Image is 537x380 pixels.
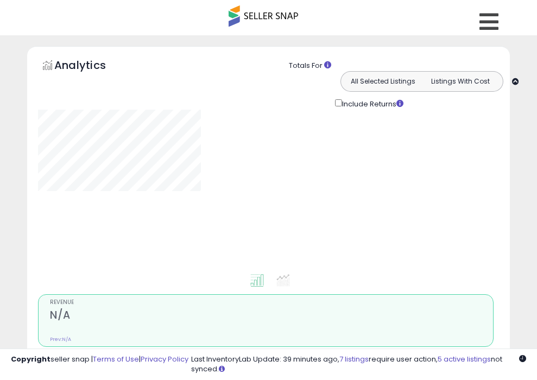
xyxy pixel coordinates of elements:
h5: Analytics [54,58,127,75]
small: Prev: N/A [50,336,71,343]
strong: Copyright [11,354,50,364]
h2: N/A [50,309,493,324]
a: Terms of Use [93,354,139,364]
a: Privacy Policy [141,354,188,364]
a: 5 active listings [438,354,491,364]
i: Click here to read more about un-synced listings. [219,365,225,372]
div: Last InventoryLab Update: 39 minutes ago, require user action, not synced. [191,354,526,375]
div: seller snap | | [11,354,188,365]
div: Totals For [289,61,533,71]
a: 7 listings [339,354,369,364]
span: Revenue [50,300,493,306]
